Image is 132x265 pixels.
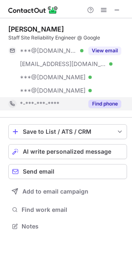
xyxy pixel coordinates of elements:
button: save-profile-one-click [8,124,127,139]
span: AI write personalized message [23,148,111,155]
button: Reveal Button [88,47,121,55]
span: Add to email campaign [22,188,88,195]
button: Send email [8,164,127,179]
span: [EMAIL_ADDRESS][DOMAIN_NAME] [20,60,106,68]
div: Staff Site Reliability Engineer @ Google [8,34,127,42]
button: Find work email [8,204,127,216]
button: Notes [8,221,127,232]
span: ***@[DOMAIN_NAME] [20,87,86,94]
span: Notes [22,223,124,230]
img: ContactOut v5.3.10 [8,5,58,15]
button: AI write personalized message [8,144,127,159]
span: ***@[DOMAIN_NAME] [20,47,77,54]
div: [PERSON_NAME] [8,25,64,33]
button: Add to email campaign [8,184,127,199]
div: Save to List / ATS / CRM [23,128,112,135]
span: Find work email [22,206,124,213]
span: ***@[DOMAIN_NAME] [20,74,86,81]
button: Reveal Button [88,100,121,108]
span: Send email [23,168,54,175]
